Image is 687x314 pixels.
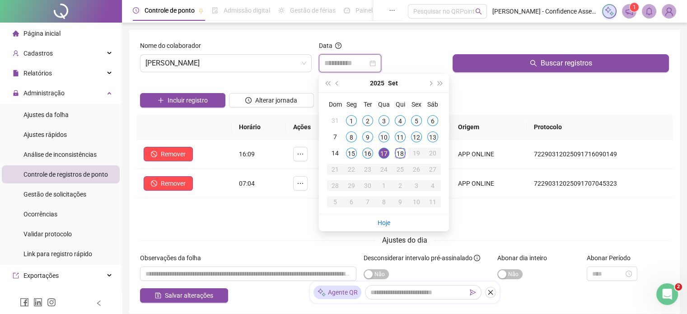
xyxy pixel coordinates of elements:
span: Ocorrências [23,211,57,218]
span: notification [625,7,633,15]
div: 12 [411,131,422,142]
button: Remover [144,147,193,161]
td: 2025-10-07 [360,194,376,210]
span: Gestão de férias [290,7,336,14]
th: Seg [343,96,360,112]
span: Cadastros [23,50,53,57]
span: instagram [47,298,56,307]
th: Qua [376,96,392,112]
div: 15 [346,148,357,159]
span: export [13,272,19,279]
td: 2025-10-11 [425,194,441,210]
img: sparkle-icon.fc2bf0ac1784a2077858766a79e2daf3.svg [317,288,326,297]
span: lock [13,90,19,96]
span: Validar protocolo [23,230,72,238]
td: 2025-09-12 [408,129,425,145]
td: 2025-09-03 [376,112,392,129]
div: 20 [427,148,438,159]
span: Gestão de solicitações [23,191,86,198]
td: 2025-09-20 [425,145,441,161]
td: APP ONLINE [451,140,527,169]
td: 2025-09-21 [327,161,343,178]
th: Ter [360,96,376,112]
td: 2025-08-31 [327,112,343,129]
th: Origem [451,115,527,140]
div: 6 [346,197,357,207]
div: 9 [395,197,406,207]
span: Controle de ponto [145,7,195,14]
td: 2025-09-13 [425,129,441,145]
span: pushpin [198,8,204,14]
th: Protocolo [527,115,673,140]
span: close [487,289,494,295]
button: Salvar alterações [140,288,228,303]
div: 26 [411,164,422,175]
span: home [13,30,19,37]
img: sparkle-icon.fc2bf0ac1784a2077858766a79e2daf3.svg [604,6,614,16]
span: sun [278,7,285,14]
td: 2025-09-08 [343,129,360,145]
span: stop [151,180,157,187]
button: Incluir registro [140,93,225,108]
div: 10 [379,131,389,142]
div: 11 [427,197,438,207]
span: linkedin [33,298,42,307]
span: search [530,60,537,67]
th: Ações [286,115,334,140]
div: 7 [330,131,341,142]
span: facebook [20,298,29,307]
td: 2025-10-01 [376,178,392,194]
div: 29 [346,180,357,191]
span: Link para registro rápido [23,250,92,258]
span: CLAUDIANA MARIA DA CONCEIÇÃO [145,55,306,72]
span: Alterar jornada [255,95,297,105]
span: ellipsis [297,180,304,187]
button: super-prev-year [322,74,332,92]
div: 31 [330,115,341,126]
span: ellipsis [389,7,395,14]
div: 30 [362,180,373,191]
div: 14 [330,148,341,159]
div: 5 [411,115,422,126]
div: 23 [362,164,373,175]
span: Incluir registro [168,95,208,105]
th: Dom [327,96,343,112]
div: 16 [362,148,373,159]
td: 2025-09-22 [343,161,360,178]
td: 2025-09-18 [392,145,408,161]
label: Abonar Período [587,253,636,263]
span: Página inicial [23,30,61,37]
button: super-next-year [435,74,445,92]
button: prev-year [332,74,342,92]
td: 2025-09-17 [376,145,392,161]
td: 2025-10-08 [376,194,392,210]
td: 2025-09-27 [425,161,441,178]
span: Integrações [23,292,57,299]
button: Alterar jornada [229,93,314,108]
span: Administração [23,89,65,97]
div: 17 [379,148,389,159]
img: 78724 [662,5,676,18]
span: Ajustes da folha [23,111,69,118]
span: Controle de registros de ponto [23,171,108,178]
span: dashboard [344,7,350,14]
td: 2025-10-02 [392,178,408,194]
span: Salvar alterações [165,291,213,300]
span: clock-circle [133,7,139,14]
span: clock-circle [245,97,252,103]
td: 2025-10-04 [425,178,441,194]
td: 2025-09-04 [392,112,408,129]
td: 2025-09-19 [408,145,425,161]
span: Admissão digital [224,7,270,14]
td: APP ONLINE [451,169,527,198]
div: 28 [330,180,341,191]
span: Painel do DP [355,7,391,14]
span: [PERSON_NAME] - Confidence Assessoria e Administração de Condominios [492,6,597,16]
a: Alterar jornada [229,98,314,105]
td: 2025-10-09 [392,194,408,210]
span: search [475,8,482,15]
td: 2025-10-06 [343,194,360,210]
div: 24 [379,164,389,175]
span: file-done [212,7,218,14]
div: 27 [427,164,438,175]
